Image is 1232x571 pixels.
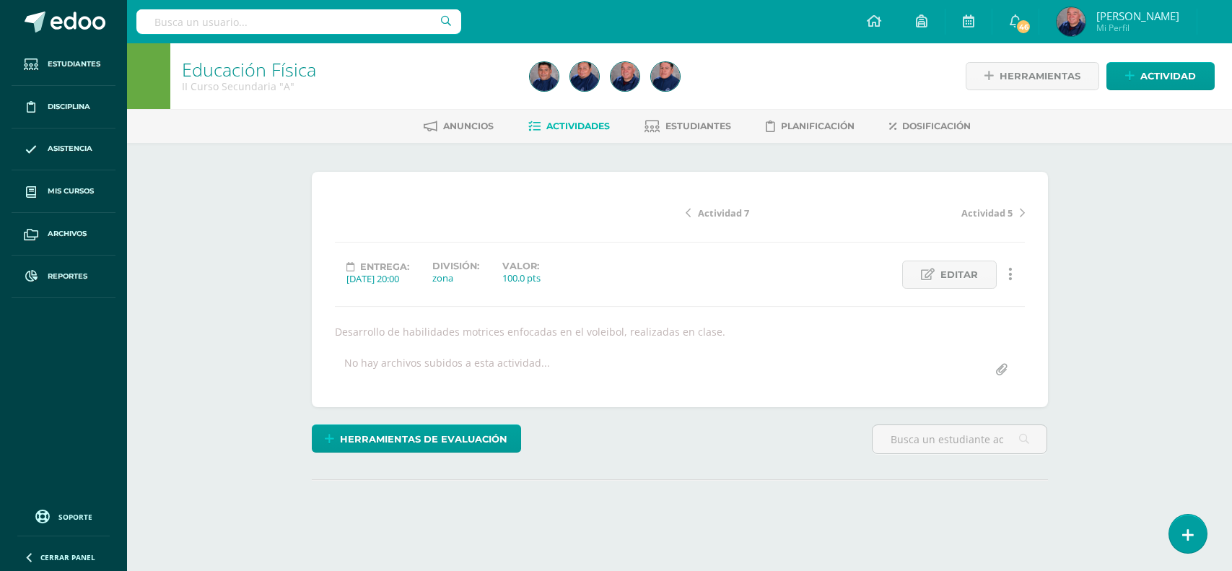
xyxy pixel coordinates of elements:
div: Desarrollo de habilidades motrices enfocadas en el voleibol, realizadas en clase. [329,325,1031,339]
span: 46 [1015,19,1031,35]
a: Herramientas de evaluación [312,424,521,453]
div: zona [432,271,479,284]
a: Reportes [12,256,115,298]
a: Mis cursos [12,170,115,213]
a: Estudiantes [12,43,115,86]
a: Actividad [1106,62,1215,90]
div: [DATE] 20:00 [346,272,409,285]
a: Disciplina [12,86,115,128]
a: Actividades [528,115,610,138]
span: Cerrar panel [40,552,95,562]
span: Actividad 7 [698,206,749,219]
span: Entrega: [360,261,409,272]
span: Estudiantes [665,121,731,131]
h1: Educación Física [182,59,512,79]
label: Valor: [502,261,541,271]
span: Mi Perfil [1096,22,1179,34]
a: Asistencia [12,128,115,171]
img: 37cea8b1c8c5f1914d6d055b3bfd190f.png [651,62,680,91]
span: Soporte [58,512,92,522]
span: Asistencia [48,143,92,154]
input: Busca un estudiante aquí... [873,425,1047,453]
div: 100.0 pts [502,271,541,284]
a: Anuncios [424,115,494,138]
img: 5300cef466ecbb4fd513dec8d12c4b23.png [1057,7,1085,36]
span: Herramientas de evaluación [340,426,507,453]
span: Archivos [48,228,87,240]
span: Disciplina [48,101,90,113]
a: Soporte [17,506,110,526]
span: Herramientas [1000,63,1080,90]
a: Dosificación [889,115,971,138]
a: Educación Física [182,57,316,82]
a: Archivos [12,213,115,256]
span: Editar [940,261,978,288]
span: Planificación [781,121,855,131]
div: II Curso Secundaria 'A' [182,79,512,93]
a: Planificación [766,115,855,138]
span: Actividad [1140,63,1196,90]
a: Estudiantes [645,115,731,138]
div: No hay archivos subidos a esta actividad... [344,356,550,384]
img: ce600a27a9bd3a5bb764cf9e59a5973c.png [570,62,599,91]
img: 525c8a1cebf53947ed4c1d328e227f29.png [530,62,559,91]
span: Actividades [546,121,610,131]
span: Actividad 5 [961,206,1013,219]
span: Estudiantes [48,58,100,70]
input: Busca un usuario... [136,9,461,34]
img: 5300cef466ecbb4fd513dec8d12c4b23.png [611,62,639,91]
span: Mis cursos [48,186,94,197]
span: Anuncios [443,121,494,131]
a: Actividad 7 [686,205,855,219]
span: Reportes [48,271,87,282]
a: Actividad 5 [855,205,1025,219]
a: Herramientas [966,62,1099,90]
span: Dosificación [902,121,971,131]
label: División: [432,261,479,271]
span: [PERSON_NAME] [1096,9,1179,23]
